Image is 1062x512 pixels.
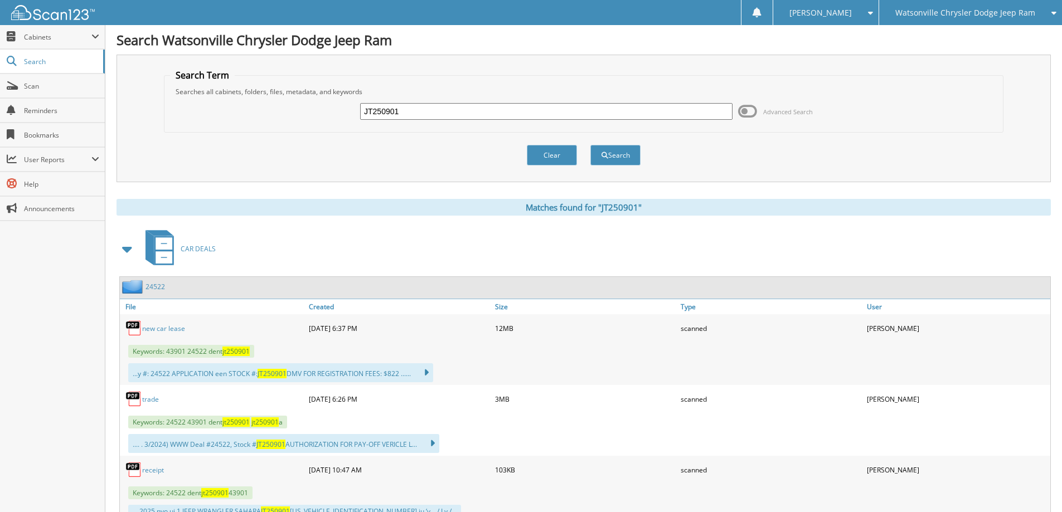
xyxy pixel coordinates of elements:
[864,459,1050,481] div: [PERSON_NAME]
[170,87,997,96] div: Searches all cabinets, folders, files, metadata, and keywords
[120,299,306,314] a: File
[763,108,813,116] span: Advanced Search
[125,391,142,407] img: PDF.png
[678,459,864,481] div: scanned
[24,81,99,91] span: Scan
[24,106,99,115] span: Reminders
[251,417,279,427] span: jt250901
[306,459,492,481] div: [DATE] 10:47 AM
[864,299,1050,314] a: User
[256,440,285,449] span: JT250901
[222,347,250,356] span: jt250901
[128,434,439,453] div: .... . 3/2024) WWW Deal #24522, Stock # AUTHORIZATION FOR PAY-OFF VERICLE L...
[678,317,864,339] div: scanned
[864,317,1050,339] div: [PERSON_NAME]
[306,317,492,339] div: [DATE] 6:37 PM
[864,388,1050,410] div: [PERSON_NAME]
[139,227,216,271] a: CAR DEALS
[24,179,99,189] span: Help
[492,317,678,339] div: 12MB
[895,9,1035,16] span: Watsonville Chrysler Dodge Jeep Ram
[222,417,250,427] span: jt250901
[142,324,185,333] a: new car lease
[527,145,577,165] button: Clear
[590,145,641,165] button: Search
[128,486,253,499] span: Keywords: 24522 dent 43901
[492,459,678,481] div: 103KB
[181,244,216,253] span: CAR DEALS
[11,5,95,20] img: scan123-logo-white.svg
[125,461,142,478] img: PDF.png
[24,32,91,42] span: Cabinets
[24,204,99,213] span: Announcements
[125,320,142,337] img: PDF.png
[142,465,164,475] a: receipt
[24,57,98,66] span: Search
[128,363,433,382] div: ...y #: 24522 APPLICATION een STOCK #: DMV FOR REGISTRATION FEES: $822 ......
[170,69,235,81] legend: Search Term
[306,388,492,410] div: [DATE] 6:26 PM
[24,155,91,164] span: User Reports
[117,31,1051,49] h1: Search Watsonville Chrysler Dodge Jeep Ram
[128,416,287,428] span: Keywords: 24522 43901 dent a
[789,9,852,16] span: [PERSON_NAME]
[142,394,159,404] a: trade
[306,299,492,314] a: Created
[146,282,165,291] a: 24522
[678,299,864,314] a: Type
[117,199,1051,216] div: Matches found for "JT250901"
[122,280,146,294] img: folder2.png
[201,488,229,498] span: jt250901
[1006,459,1062,512] iframe: Chat Widget
[492,388,678,410] div: 3MB
[678,388,864,410] div: scanned
[24,130,99,140] span: Bookmarks
[258,369,287,378] span: JT250901
[492,299,678,314] a: Size
[128,345,254,358] span: Keywords: 43901 24522 dent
